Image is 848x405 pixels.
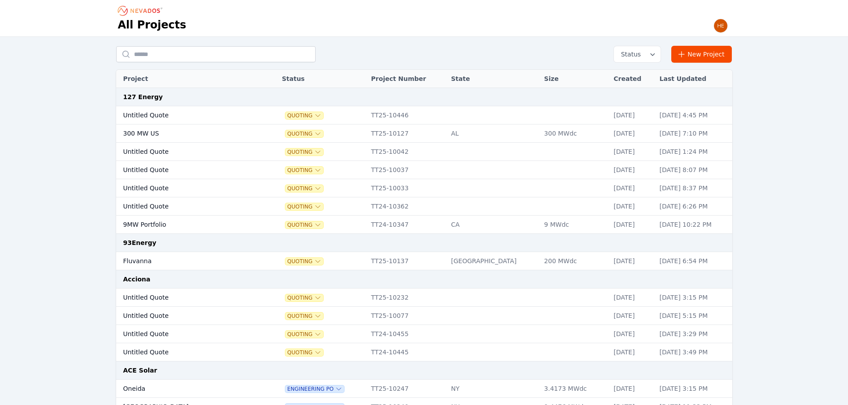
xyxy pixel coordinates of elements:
td: TT24-10362 [367,197,447,216]
a: New Project [671,46,732,63]
td: TT25-10127 [367,124,447,143]
td: Fluvanna [116,252,256,270]
td: [DATE] [609,325,655,343]
td: [DATE] 3:15 PM [655,380,732,398]
span: Quoting [285,148,323,156]
td: 93Energy [116,234,732,252]
img: Henar Luque [714,19,728,33]
td: [DATE] [609,197,655,216]
td: [DATE] 8:07 PM [655,161,732,179]
td: [DATE] 5:15 PM [655,307,732,325]
tr: Untitled QuoteQuotingTT25-10446[DATE][DATE] 4:45 PM [116,106,732,124]
nav: Breadcrumb [118,4,165,18]
td: TT25-10232 [367,289,447,307]
td: 200 MWdc [540,252,609,270]
td: NY [446,380,540,398]
th: Project Number [367,70,447,88]
button: Quoting [285,349,323,356]
td: [DATE] 1:24 PM [655,143,732,161]
td: [DATE] 3:15 PM [655,289,732,307]
th: State [446,70,540,88]
td: [DATE] 6:26 PM [655,197,732,216]
th: Last Updated [655,70,732,88]
td: TT25-10077 [367,307,447,325]
button: Quoting [285,167,323,174]
h1: All Projects [118,18,187,32]
td: TT24-10347 [367,216,447,234]
td: Untitled Quote [116,343,256,361]
td: [DATE] 8:37 PM [655,179,732,197]
td: 300 MWdc [540,124,609,143]
td: Untitled Quote [116,106,256,124]
button: Quoting [285,130,323,137]
td: CA [446,216,540,234]
td: Untitled Quote [116,289,256,307]
td: [DATE] [609,216,655,234]
td: [DATE] [609,343,655,361]
td: Untitled Quote [116,197,256,216]
button: Quoting [285,331,323,338]
tr: FluvannaQuotingTT25-10137[GEOGRAPHIC_DATA]200 MWdc[DATE][DATE] 6:54 PM [116,252,732,270]
span: Quoting [285,221,323,229]
button: Quoting [285,313,323,320]
button: Quoting [285,185,323,192]
tr: Untitled QuoteQuotingTT25-10042[DATE][DATE] 1:24 PM [116,143,732,161]
td: [DATE] [609,179,655,197]
td: [DATE] [609,380,655,398]
td: 300 MW US [116,124,256,143]
th: Created [609,70,655,88]
button: Quoting [285,258,323,265]
td: [DATE] 10:22 PM [655,216,732,234]
td: TT25-10042 [367,143,447,161]
td: [DATE] [609,252,655,270]
td: Untitled Quote [116,325,256,343]
td: [DATE] 3:29 PM [655,325,732,343]
td: Untitled Quote [116,179,256,197]
td: AL [446,124,540,143]
td: TT25-10446 [367,106,447,124]
td: [GEOGRAPHIC_DATA] [446,252,540,270]
td: [DATE] [609,106,655,124]
td: Oneida [116,380,256,398]
td: TT24-10445 [367,343,447,361]
td: [DATE] [609,124,655,143]
th: Status [277,70,366,88]
td: 9 MWdc [540,216,609,234]
tr: 9MW PortfolioQuotingTT24-10347CA9 MWdc[DATE][DATE] 10:22 PM [116,216,732,234]
button: Engineering PO [285,385,344,393]
td: Untitled Quote [116,143,256,161]
tr: Untitled QuoteQuotingTT24-10362[DATE][DATE] 6:26 PM [116,197,732,216]
td: Acciona [116,270,732,289]
td: [DATE] 4:45 PM [655,106,732,124]
td: [DATE] 7:10 PM [655,124,732,143]
th: Size [540,70,609,88]
td: TT25-10037 [367,161,447,179]
td: [DATE] [609,307,655,325]
td: [DATE] [609,143,655,161]
tr: Untitled QuoteQuotingTT24-10445[DATE][DATE] 3:49 PM [116,343,732,361]
span: Quoting [285,112,323,119]
td: [DATE] 6:54 PM [655,252,732,270]
td: 3.4173 MWdc [540,380,609,398]
tr: Untitled QuoteQuotingTT24-10455[DATE][DATE] 3:29 PM [116,325,732,343]
td: Untitled Quote [116,161,256,179]
td: [DATE] 3:49 PM [655,343,732,361]
button: Status [614,46,661,62]
td: TT25-10137 [367,252,447,270]
tr: Untitled QuoteQuotingTT25-10033[DATE][DATE] 8:37 PM [116,179,732,197]
button: Quoting [285,203,323,210]
tr: Untitled QuoteQuotingTT25-10232[DATE][DATE] 3:15 PM [116,289,732,307]
td: TT24-10455 [367,325,447,343]
button: Quoting [285,294,323,301]
td: 127 Energy [116,88,732,106]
